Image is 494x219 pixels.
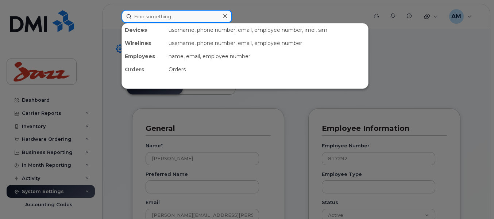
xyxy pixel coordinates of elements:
[166,37,368,50] div: username, phone number, email, employee number
[166,50,368,63] div: name, email, employee number
[122,23,166,37] div: Devices
[122,50,166,63] div: Employees
[166,63,368,76] div: Orders
[122,37,166,50] div: Wirelines
[122,63,166,76] div: Orders
[166,23,368,37] div: username, phone number, email, employee number, imei, sim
